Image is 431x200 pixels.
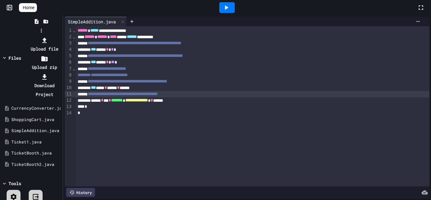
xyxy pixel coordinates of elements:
span: Home [23,4,34,11]
div: SimpleAddition.java [11,128,61,134]
li: Upload zip [27,54,61,72]
div: 1 [65,27,73,34]
div: 3 [65,40,73,46]
div: 4 [65,46,73,53]
div: 14 [65,110,73,116]
li: Download Project [27,72,61,99]
div: 7 [65,66,73,72]
div: History [66,188,95,197]
div: Files [9,55,21,61]
div: 11 [65,91,73,97]
div: 13 [65,104,73,110]
span: Fold line [73,28,76,33]
div: 12 [65,97,73,104]
span: Fold line [73,34,76,39]
div: 6 [65,59,73,65]
div: 9 [65,78,73,85]
li: Upload file [27,36,61,53]
div: Ticket1.java [11,139,61,145]
div: 8 [65,72,73,78]
div: CurrencyConverter.java [11,105,61,112]
span: Fold line [73,66,76,71]
div: Tools [9,180,21,187]
div: TicketBooth.java [11,150,61,156]
div: ShoppingCart.java [11,117,61,123]
div: SimpleAddition.java [65,17,127,26]
div: TicketBooth2.java [11,161,61,168]
div: SimpleAddition.java [65,18,119,25]
div: 5 [65,53,73,59]
div: 10 [65,85,73,91]
a: Home [19,3,37,12]
div: 2 [65,34,73,40]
